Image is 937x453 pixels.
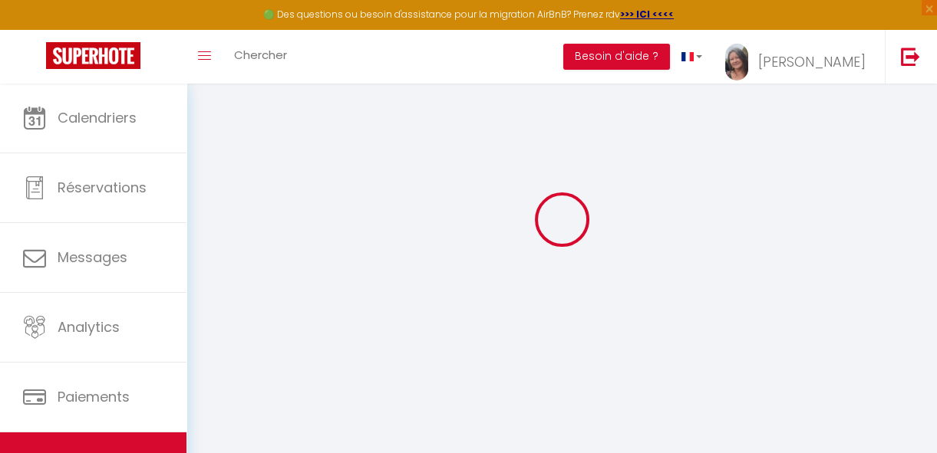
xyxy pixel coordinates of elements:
span: Messages [58,248,127,267]
img: logout [901,47,920,66]
button: Besoin d'aide ? [563,44,670,70]
a: ... [PERSON_NAME] [714,30,885,84]
span: Analytics [58,317,120,336]
span: Calendriers [58,108,137,127]
span: [PERSON_NAME] [758,52,866,71]
span: Paiements [58,387,130,406]
span: Réservations [58,178,147,197]
img: ... [725,44,748,81]
img: Super Booking [46,42,140,69]
a: >>> ICI <<<< [620,8,674,21]
a: Chercher [223,30,299,84]
span: Chercher [234,47,287,63]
